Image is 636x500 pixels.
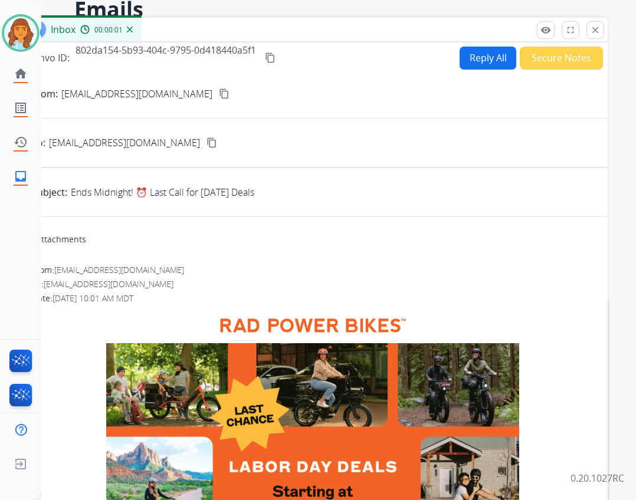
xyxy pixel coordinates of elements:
mat-icon: remove_red_eye [540,25,551,35]
mat-icon: home [14,67,28,81]
mat-icon: fullscreen [565,25,576,35]
button: Secure Notes [520,47,603,70]
span: Inbox [51,23,76,36]
p: [EMAIL_ADDRESS][DOMAIN_NAME] [61,87,212,101]
img: Rad Power Bikes logo [218,315,407,335]
div: Date: [32,292,594,304]
span: [EMAIL_ADDRESS][DOMAIN_NAME] [54,264,184,275]
p: Subject: [32,185,67,199]
mat-icon: list_alt [14,101,28,115]
p: Ends Midnight! ⏰ Last Call for [DATE] Deals [71,185,254,199]
p: From: [32,87,58,101]
mat-icon: content_copy [265,52,276,63]
mat-icon: history [14,135,28,149]
button: Reply All [460,47,516,70]
span: [DATE] 10:01 AM MDT [53,292,133,304]
p: Convo ID: [27,51,70,65]
mat-icon: inbox [14,169,28,183]
img: avatar [4,17,37,50]
mat-icon: content_copy [206,137,217,148]
div: To: [32,278,594,290]
div: From: [32,264,594,276]
span: [EMAIL_ADDRESS][DOMAIN_NAME] [49,136,200,150]
span: 00:00:01 [94,25,123,35]
mat-icon: close [590,25,601,35]
mat-icon: content_copy [219,88,230,99]
div: attachments [32,233,86,245]
span: [EMAIL_ADDRESS][DOMAIN_NAME] [44,278,173,290]
span: 802da154-5b93-404c-9795-0d418440a5f1 [76,44,256,57]
p: 0.20.1027RC [571,471,624,485]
